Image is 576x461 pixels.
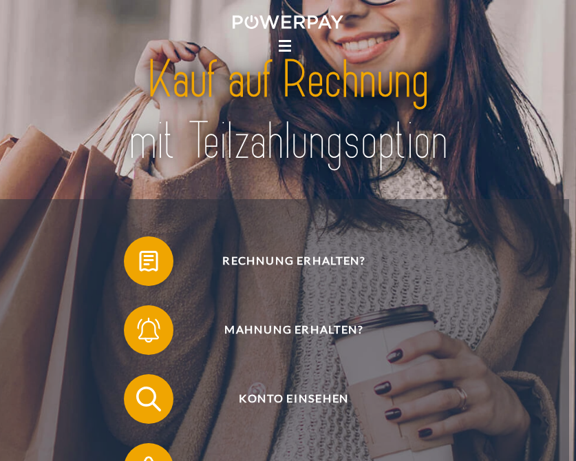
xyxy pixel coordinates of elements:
[133,246,164,277] img: qb_bill.svg
[142,374,445,424] span: Konto einsehen
[124,305,446,355] button: Mahnung erhalten?
[106,303,464,358] a: Mahnung erhalten?
[142,305,445,355] span: Mahnung erhalten?
[124,236,446,286] button: Rechnung erhalten?
[124,374,446,424] button: Konto einsehen
[233,15,343,29] img: logo-powerpay-white.svg
[106,234,464,289] a: Rechnung erhalten?
[133,384,164,415] img: qb_search.svg
[133,315,164,346] img: qb_bell.svg
[142,236,445,286] span: Rechnung erhalten?
[91,46,486,175] img: title-powerpay_de.svg
[106,371,464,427] a: Konto einsehen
